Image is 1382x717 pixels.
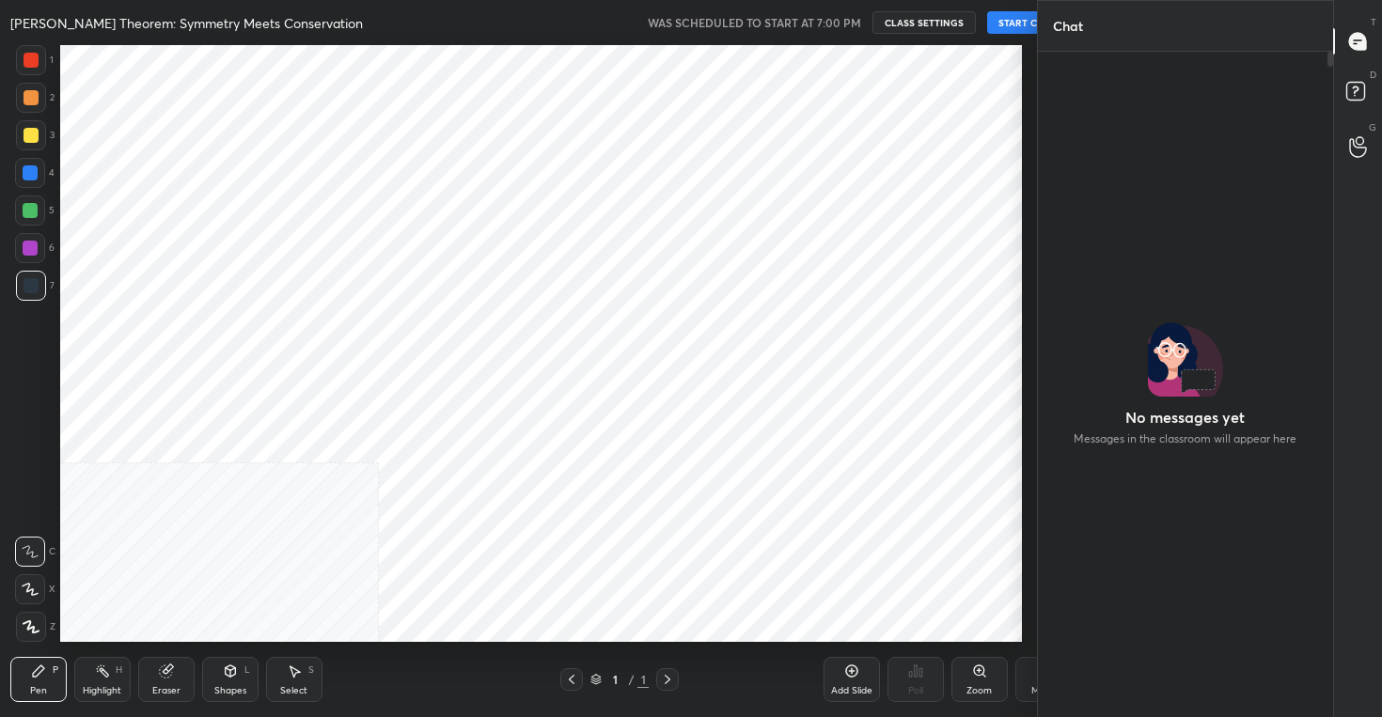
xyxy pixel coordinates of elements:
div: H [116,665,122,675]
h4: [PERSON_NAME] Theorem: Symmetry Meets Conservation [10,14,363,32]
p: G [1369,120,1376,134]
button: START CLASS [987,11,1072,34]
div: Pen [30,686,47,695]
div: Eraser [152,686,181,695]
div: P [53,665,58,675]
div: L [244,665,250,675]
p: Chat [1038,1,1098,51]
div: 2 [16,83,55,113]
div: 3 [16,120,55,150]
p: T [1371,15,1376,29]
div: 1 [605,674,624,685]
div: Highlight [83,686,121,695]
div: Zoom [966,686,992,695]
div: C [15,537,55,567]
div: 4 [15,158,55,188]
div: Select [280,686,307,695]
p: D [1370,68,1376,82]
h5: WAS SCHEDULED TO START AT 7:00 PM [648,14,861,31]
div: 1 [637,671,649,688]
div: More [1031,686,1055,695]
div: 1 [16,45,54,75]
div: Add Slide [831,686,872,695]
div: X [15,574,55,604]
div: / [628,674,634,685]
div: S [308,665,314,675]
div: 7 [16,271,55,301]
button: CLASS SETTINGS [872,11,976,34]
div: Z [16,612,55,642]
div: Shapes [214,686,246,695]
div: 6 [15,233,55,263]
div: 5 [15,195,55,226]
